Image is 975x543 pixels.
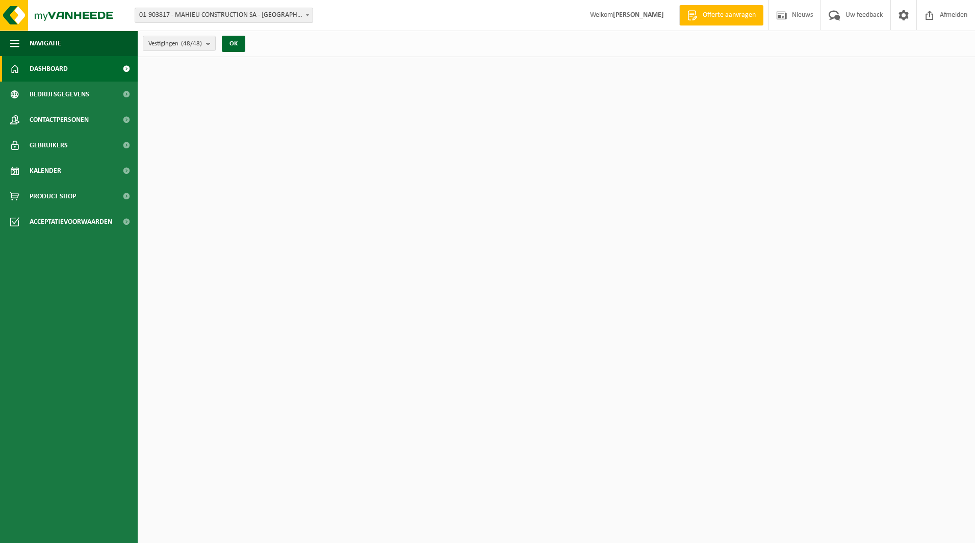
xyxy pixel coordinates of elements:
[30,107,89,133] span: Contactpersonen
[143,36,216,51] button: Vestigingen(48/48)
[30,82,89,107] span: Bedrijfsgegevens
[700,10,758,20] span: Offerte aanvragen
[679,5,763,25] a: Offerte aanvragen
[613,11,664,19] strong: [PERSON_NAME]
[30,56,68,82] span: Dashboard
[135,8,313,22] span: 01-903817 - MAHIEU CONSTRUCTION SA - COMINES
[30,184,76,209] span: Product Shop
[30,31,61,56] span: Navigatie
[181,40,202,47] count: (48/48)
[30,133,68,158] span: Gebruikers
[30,209,112,235] span: Acceptatievoorwaarden
[222,36,245,52] button: OK
[30,158,61,184] span: Kalender
[148,36,202,51] span: Vestigingen
[135,8,313,23] span: 01-903817 - MAHIEU CONSTRUCTION SA - COMINES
